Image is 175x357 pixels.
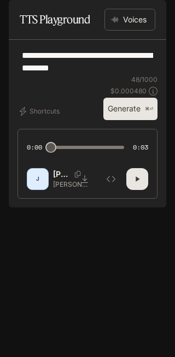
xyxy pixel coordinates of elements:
p: $ 0.000480 [110,86,147,96]
span: 0:00 [27,142,42,153]
button: Download audio [74,168,96,190]
p: ⌘⏎ [145,106,153,112]
button: Voices [104,9,155,31]
p: [PERSON_NAME]. Get in. We’re going to ice skating Lesson! [53,180,87,189]
button: Generate⌘⏎ [103,98,157,120]
h1: TTS Playground [20,9,90,31]
p: 48 / 1000 [131,75,157,84]
p: [PERSON_NAME] [53,169,70,180]
button: Copy Voice ID [70,171,85,177]
button: open drawer [8,5,28,25]
div: J [29,170,46,188]
span: 0:03 [133,142,148,153]
button: Shortcuts [17,103,64,120]
button: Inspect [100,168,122,190]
